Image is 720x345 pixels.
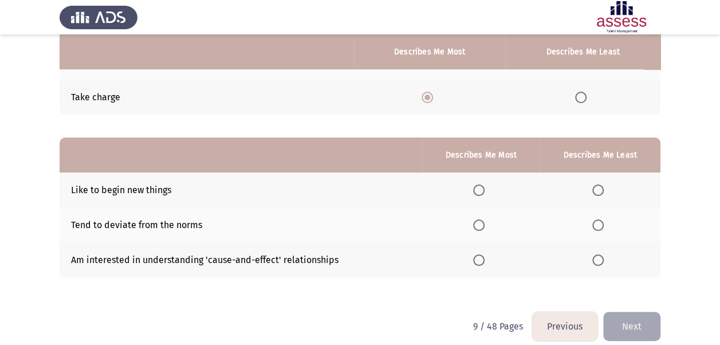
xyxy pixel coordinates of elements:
[575,92,591,103] mat-radio-group: Select an option
[60,1,137,33] img: Assess Talent Management logo
[592,219,608,230] mat-radio-group: Select an option
[473,184,489,195] mat-radio-group: Select an option
[60,242,422,277] td: Am interested in understanding 'cause-and-effect' relationships
[473,321,523,332] p: 9 / 48 Pages
[532,312,597,341] button: load previous page
[505,34,660,69] th: Describes Me Least
[583,1,660,33] img: Assessment logo of Development Assessment R1 (EN/AR)
[60,172,422,207] td: Like to begin new things
[60,80,354,115] td: Take charge
[592,254,608,265] mat-radio-group: Select an option
[540,138,660,172] th: Describes Me Least
[60,207,422,242] td: Tend to deviate from the norms
[422,92,438,103] mat-radio-group: Select an option
[422,138,540,172] th: Describes Me Most
[354,34,505,69] th: Describes Me Most
[473,219,489,230] mat-radio-group: Select an option
[603,312,660,341] button: check the missing
[592,184,608,195] mat-radio-group: Select an option
[473,254,489,265] mat-radio-group: Select an option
